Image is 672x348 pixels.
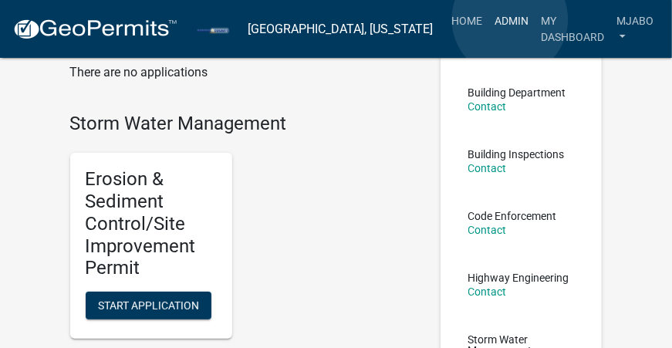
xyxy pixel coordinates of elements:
p: Highway Engineering [468,272,569,283]
a: Contact [468,162,507,174]
a: Admin [488,6,535,35]
a: Contact [468,100,507,113]
p: There are no applications [70,63,417,82]
a: Contact [468,224,507,236]
a: mjabo [610,6,660,52]
span: Start Application [98,299,199,312]
h4: Storm Water Management [70,113,417,135]
p: Building Department [468,87,566,98]
a: Contact [468,285,507,298]
button: Start Application [86,292,211,319]
a: Home [445,6,488,35]
h5: Erosion & Sediment Control/Site Improvement Permit [86,168,217,279]
img: Porter County, Indiana [190,25,235,34]
a: My Dashboard [535,6,610,52]
p: Building Inspections [468,149,565,160]
p: Code Enforcement [468,211,557,221]
a: [GEOGRAPHIC_DATA], [US_STATE] [248,16,433,42]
